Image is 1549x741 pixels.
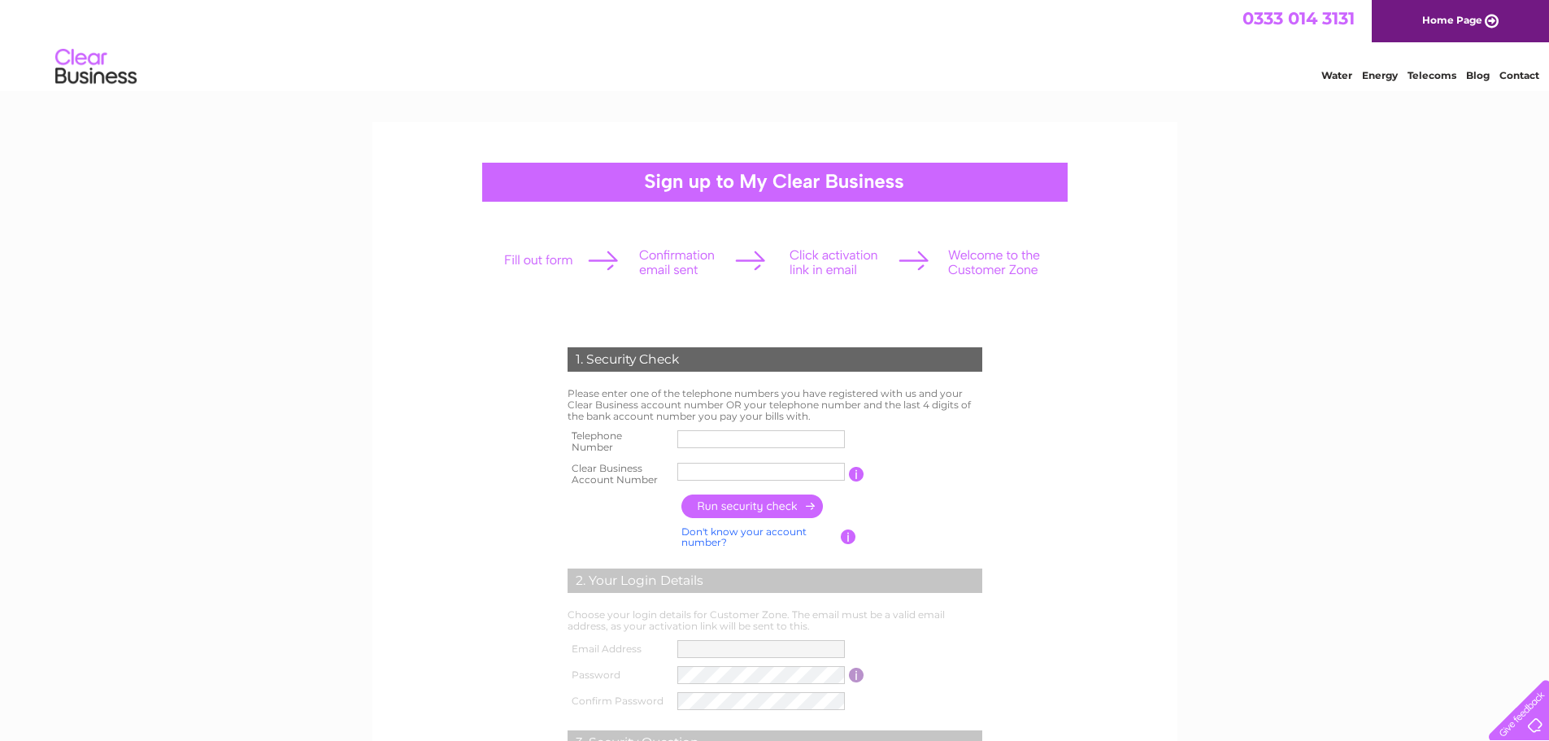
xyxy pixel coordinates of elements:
[1362,69,1398,81] a: Energy
[849,668,864,682] input: Information
[563,605,986,636] td: Choose your login details for Customer Zone. The email must be a valid email address, as your act...
[568,347,982,372] div: 1. Security Check
[1242,8,1355,28] a: 0333 014 3131
[1499,69,1539,81] a: Contact
[563,384,986,425] td: Please enter one of the telephone numbers you have registered with us and your Clear Business acc...
[681,525,807,549] a: Don't know your account number?
[841,530,856,544] input: Information
[563,425,674,458] th: Telephone Number
[1408,69,1456,81] a: Telecoms
[1321,69,1352,81] a: Water
[1466,69,1490,81] a: Blog
[54,42,137,92] img: logo.png
[563,458,674,490] th: Clear Business Account Number
[563,688,674,714] th: Confirm Password
[563,662,674,688] th: Password
[563,636,674,662] th: Email Address
[568,569,982,593] div: 2. Your Login Details
[849,467,864,482] input: Information
[391,9,1160,79] div: Clear Business is a trading name of Verastar Limited (registered in [GEOGRAPHIC_DATA] No. 3667643...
